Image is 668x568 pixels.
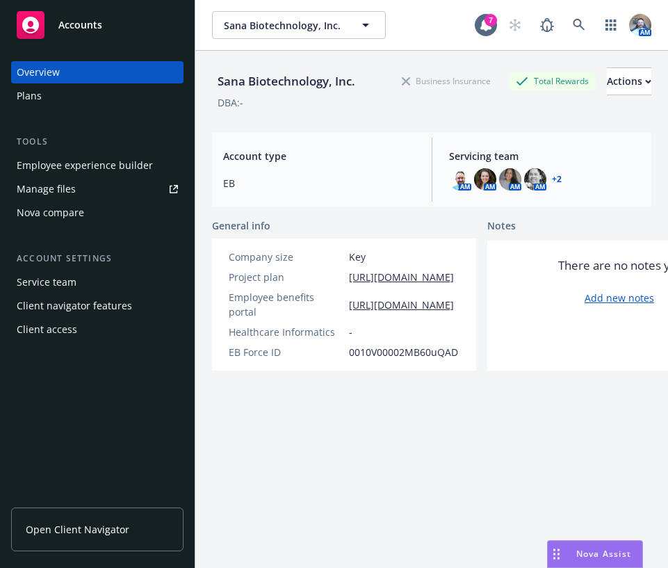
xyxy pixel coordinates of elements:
a: [URL][DOMAIN_NAME] [349,270,454,284]
span: Account type [223,149,415,163]
img: photo [474,168,496,190]
a: Overview [11,61,184,83]
a: [URL][DOMAIN_NAME] [349,298,454,312]
a: Manage files [11,178,184,200]
img: photo [629,14,651,36]
div: Plans [17,85,42,107]
div: Project plan [229,270,343,284]
a: Plans [11,85,184,107]
a: Client navigator features [11,295,184,317]
div: Total Rewards [509,72,596,90]
div: DBA: - [218,95,243,110]
a: Service team [11,271,184,293]
div: Nova compare [17,202,84,224]
div: Overview [17,61,60,83]
span: Accounts [58,19,102,31]
a: Accounts [11,6,184,44]
span: - [349,325,352,339]
a: Add new notes [585,291,654,305]
div: Employee benefits portal [229,290,343,319]
a: Switch app [597,11,625,39]
div: Actions [607,68,651,95]
img: photo [449,168,471,190]
span: Key [349,250,366,264]
div: Tools [11,135,184,149]
button: Actions [607,67,651,95]
div: Manage files [17,178,76,200]
span: Notes [487,218,516,235]
img: photo [524,168,546,190]
div: Drag to move [548,541,565,567]
span: 0010V00002MB60uQAD [349,345,458,359]
a: Start snowing [501,11,529,39]
img: photo [499,168,521,190]
a: Client access [11,318,184,341]
div: Service team [17,271,76,293]
button: Sana Biotechnology, Inc. [212,11,386,39]
span: General info [212,218,270,233]
div: Employee experience builder [17,154,153,177]
div: Business Insurance [395,72,498,90]
div: Sana Biotechnology, Inc. [212,72,361,90]
button: Nova Assist [547,540,643,568]
span: Sana Biotechnology, Inc. [224,18,344,33]
a: Employee experience builder [11,154,184,177]
div: Healthcare Informatics [229,325,343,339]
div: Client access [17,318,77,341]
a: Search [565,11,593,39]
span: EB [223,176,415,190]
div: Client navigator features [17,295,132,317]
div: EB Force ID [229,345,343,359]
div: 7 [484,13,497,25]
span: Open Client Navigator [26,522,129,537]
span: Servicing team [449,149,641,163]
a: Report a Bug [533,11,561,39]
a: Nova compare [11,202,184,224]
a: +2 [552,175,562,184]
div: Account settings [11,252,184,266]
div: Company size [229,250,343,264]
span: Nova Assist [576,548,631,560]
